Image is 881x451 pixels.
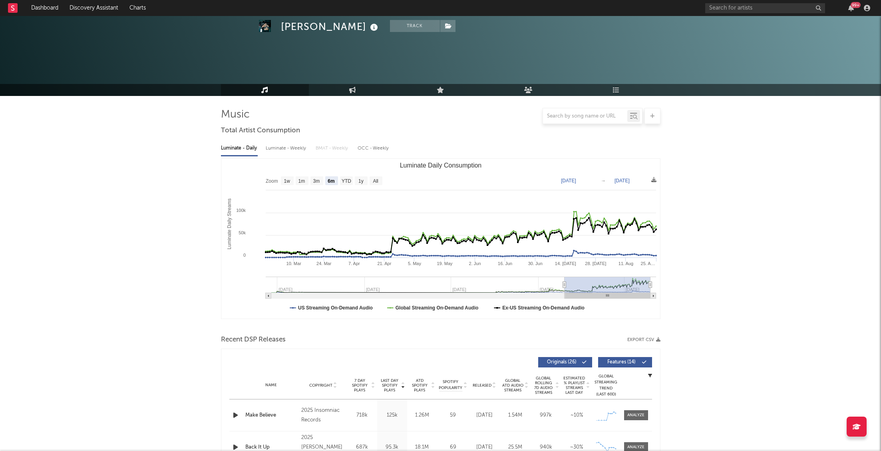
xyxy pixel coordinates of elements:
[437,261,453,266] text: 19. May
[395,305,478,311] text: Global Streaming On-Demand Audio
[502,305,585,311] text: Ex-US Streaming On-Demand Audio
[221,335,286,345] span: Recent DSP Releases
[627,337,660,342] button: Export CSV
[498,261,512,266] text: 16. Jun
[603,360,640,365] span: Features ( 14 )
[543,360,580,365] span: Originals ( 26 )
[377,261,391,266] text: 21. Apr
[373,178,378,184] text: All
[543,113,627,120] input: Search by song name or URL
[469,261,481,266] text: 2. Jun
[533,411,559,419] div: 997k
[563,411,590,419] div: ~ 10 %
[266,178,278,184] text: Zoom
[286,261,301,266] text: 10. Mar
[538,357,592,367] button: Originals(26)
[439,411,467,419] div: 59
[533,376,555,395] span: Global Rolling 7D Audio Streams
[471,411,498,419] div: [DATE]
[349,411,375,419] div: 718k
[298,305,373,311] text: US Streaming On-Demand Audio
[236,208,246,213] text: 100k
[502,411,529,419] div: 1.54M
[379,411,405,419] div: 125k
[555,261,576,266] text: 14. [DATE]
[245,382,298,388] div: Name
[221,142,258,155] div: Luminate - Daily
[379,378,400,393] span: Last Day Spotify Plays
[358,178,364,184] text: 1y
[239,230,246,235] text: 50k
[349,378,370,393] span: 7 Day Spotify Plays
[313,178,320,184] text: 3m
[473,383,491,388] span: Released
[341,178,351,184] text: YTD
[221,159,660,319] svg: Luminate Daily Consumption
[390,20,440,32] button: Track
[298,178,305,184] text: 1m
[284,178,290,184] text: 1w
[594,373,618,397] div: Global Streaming Trend (Last 60D)
[439,379,462,391] span: Spotify Popularity
[358,142,390,155] div: OCC - Weekly
[585,261,606,266] text: 28. [DATE]
[598,357,652,367] button: Features(14)
[615,178,630,184] text: [DATE]
[226,198,232,249] text: Luminate Daily Streams
[563,376,585,395] span: Estimated % Playlist Streams Last Day
[502,378,524,393] span: Global ATD Audio Streams
[221,126,300,136] span: Total Artist Consumption
[408,261,421,266] text: 5. May
[316,261,332,266] text: 24. Mar
[266,142,308,155] div: Luminate - Weekly
[409,411,435,419] div: 1.26M
[245,411,298,419] a: Make Believe
[848,5,854,11] button: 99+
[618,261,633,266] text: 11. Aug
[640,261,655,266] text: 25. A…
[281,20,380,33] div: [PERSON_NAME]
[328,178,334,184] text: 6m
[851,2,861,8] div: 99 +
[348,261,360,266] text: 7. Apr
[301,406,345,425] div: 2025 Insomniac Records
[601,178,606,184] text: →
[309,383,332,388] span: Copyright
[409,378,430,393] span: ATD Spotify Plays
[243,253,245,257] text: 0
[400,162,481,169] text: Luminate Daily Consumption
[705,3,825,13] input: Search for artists
[528,261,542,266] text: 30. Jun
[561,178,576,184] text: [DATE]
